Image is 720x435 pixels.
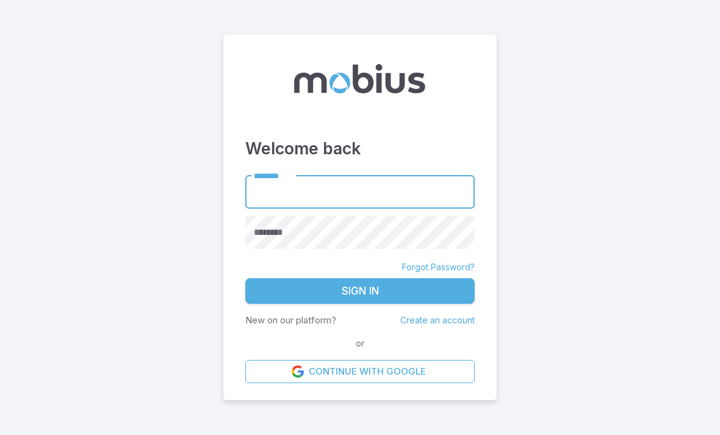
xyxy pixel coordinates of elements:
a: Continue with Google [245,360,475,383]
a: Forgot Password? [402,261,475,273]
a: Create an account [400,315,475,325]
h3: Welcome back [245,136,475,160]
span: or [353,337,367,350]
button: Sign In [245,278,475,304]
p: New on our platform? [245,314,336,327]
